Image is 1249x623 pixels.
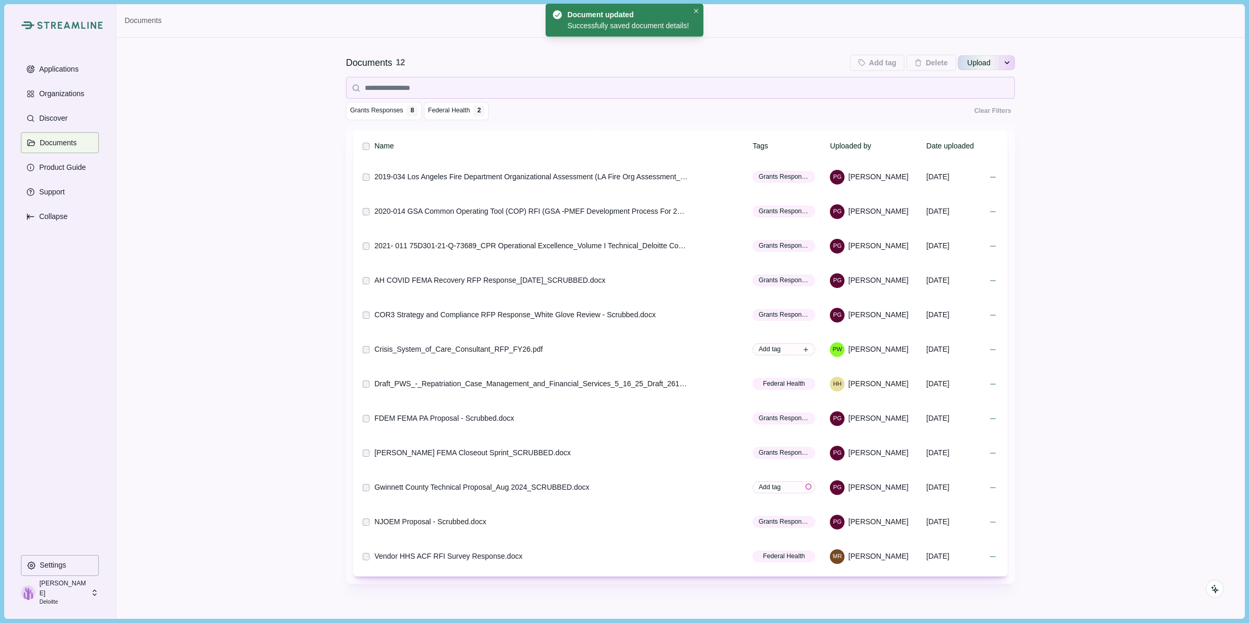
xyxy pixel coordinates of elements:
p: Documents [36,139,77,147]
img: Streamline Climate Logo [21,21,34,29]
div: AH COVID FEMA Recovery RFP Response_[DATE]_SCRUBBED.docx [374,275,605,286]
div: [DATE] [927,237,984,255]
button: Grants Responses [753,447,815,459]
div: Document updated [568,9,686,20]
p: Discover [36,114,67,123]
div: Privitera, Giovanni [833,278,841,283]
p: Collapse [36,212,67,221]
div: 2 [476,107,483,113]
p: Applications [36,65,79,74]
div: [DATE] [927,478,984,497]
div: FDEM FEMA PA Proposal - Scrubbed.docx [374,413,514,424]
div: Documents [346,56,392,70]
div: [DATE] [927,168,984,186]
button: Grants Responses [753,171,815,183]
div: Privitera, Giovanni [833,243,841,249]
div: 12 [396,56,406,70]
div: Successfully saved document details! [568,20,689,31]
img: profile picture [21,585,36,600]
div: Crisis_System_of_Care_Consultant_RFP_FY26.pdf [374,344,542,355]
div: [DATE] [927,547,984,566]
div: Privitera, Giovanni [833,484,841,490]
th: Uploaded by [828,133,924,159]
button: Grants Responses [753,309,815,321]
span: [PERSON_NAME] [848,206,908,217]
div: 2021- 011 75D301-21-Q-73689_CPR Operational Excellence_Volume I Technical_Deloitte Consulting LLP... [374,240,688,251]
span: Federal Health [763,379,805,388]
button: Federal Health [753,378,815,390]
div: [DATE] [927,444,984,462]
button: Grants Responses [753,240,815,252]
span: [PERSON_NAME] [848,344,908,355]
div: Draft_PWS_-_Repatriation_Case_Management_and_Financial_Services_5_16_25_Draft_26118977.docx [374,378,688,389]
p: Deloitte [39,598,87,606]
span: Grants Responses [759,206,809,216]
button: Add tag [850,54,905,71]
button: Settings [21,555,99,576]
div: [DATE] [927,375,984,393]
span: Add tag [759,482,781,492]
button: Delete [906,54,956,71]
p: Product Guide [36,163,86,172]
span: [PERSON_NAME] [848,551,908,562]
p: [PERSON_NAME] [39,579,87,598]
th: Name [373,133,751,159]
div: Privitera, Giovanni [833,312,841,318]
th: Date uploaded [924,133,984,159]
button: Grants Responses 8 [346,102,422,120]
span: [PERSON_NAME] [848,482,908,493]
button: Add tag [753,481,815,493]
span: [PERSON_NAME] [848,447,908,458]
span: [PERSON_NAME] [848,171,908,182]
div: [DATE] [927,340,984,359]
div: Pius, Wendy [832,347,842,352]
button: See more options [1000,54,1015,71]
div: [DATE] [927,202,984,221]
span: Federal Health [428,106,470,116]
button: Add tag [753,343,815,355]
button: Upload [958,54,1000,71]
span: Grants Responses [759,310,809,319]
p: Organizations [36,89,84,98]
div: 2019-034 Los Angeles Fire Department Organizational Assessment (LA Fire Org Assessment_RFP #37775... [374,171,688,182]
img: Streamline Climate Logo [37,21,103,29]
button: Documents [21,132,99,153]
button: Federal Health 2 [424,102,489,120]
p: Support [36,188,65,197]
button: Grants Responses [753,205,815,217]
span: Add tag [759,344,781,354]
div: [DATE] [927,271,984,290]
div: 2020-014 GSA Common Operating Tool (COP) RFI (GSA -PMEF Development Process For 2020 BPA and BIA ... [374,206,688,217]
div: Privitera, Giovanni [833,519,841,525]
div: [DATE] [927,513,984,531]
span: Grants Responses [759,172,809,181]
div: NJOEM Proposal - Scrubbed.docx [374,516,486,527]
span: Grants Responses [759,448,809,457]
button: Clear Filters [970,102,1015,120]
div: Privitera, Giovanni [833,416,841,421]
div: [DATE] [927,306,984,324]
span: [PERSON_NAME] [848,275,908,286]
button: Applications [21,59,99,79]
button: Organizations [21,83,99,104]
div: 8 [409,107,416,113]
button: Support [21,181,99,202]
button: Expand [21,206,99,227]
span: [PERSON_NAME] [848,309,908,320]
span: Grants Responses [759,275,809,285]
div: COR3 Strategy and Compliance RFP Response_White Glove Review - Scrubbed.docx [374,309,655,320]
a: Settings [21,555,99,580]
span: Grants Responses [350,106,403,116]
div: Privitera, Giovanni [833,450,841,456]
span: [PERSON_NAME] [848,413,908,424]
button: Discover [21,108,99,129]
a: Documents [124,15,161,26]
div: Privitera, Giovanni [833,174,841,180]
button: Grants Responses [753,274,815,286]
button: Product Guide [21,157,99,178]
